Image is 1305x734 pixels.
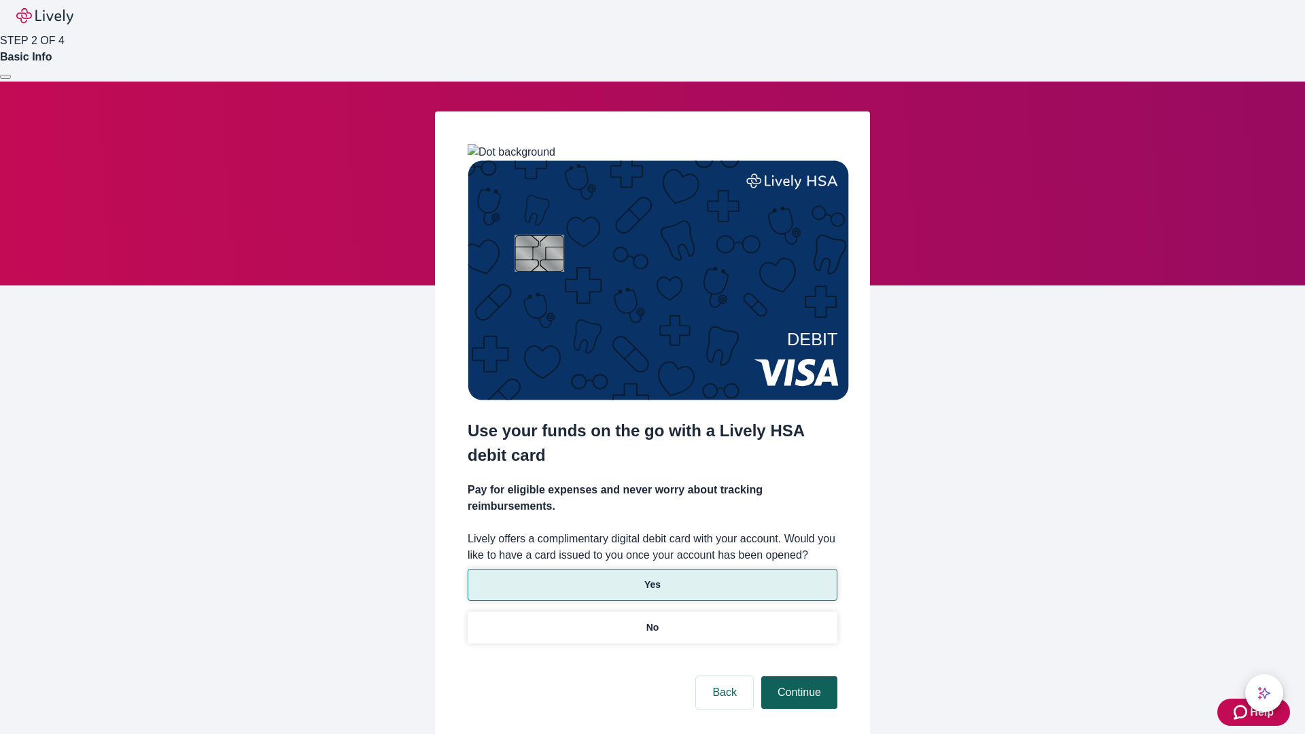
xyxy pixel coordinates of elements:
h2: Use your funds on the go with a Lively HSA debit card [468,419,837,468]
button: Continue [761,676,837,709]
button: chat [1245,674,1283,712]
h4: Pay for eligible expenses and never worry about tracking reimbursements. [468,482,837,514]
img: Dot background [468,144,555,160]
button: Zendesk support iconHelp [1217,699,1290,726]
p: No [646,621,659,635]
label: Lively offers a complimentary digital debit card with your account. Would you like to have a card... [468,531,837,563]
p: Yes [644,578,661,592]
button: Back [696,676,753,709]
img: Lively [16,8,73,24]
span: Help [1250,704,1274,720]
svg: Lively AI Assistant [1257,686,1271,700]
button: No [468,612,837,644]
img: Debit card [468,160,849,400]
button: Yes [468,569,837,601]
svg: Zendesk support icon [1234,704,1250,720]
